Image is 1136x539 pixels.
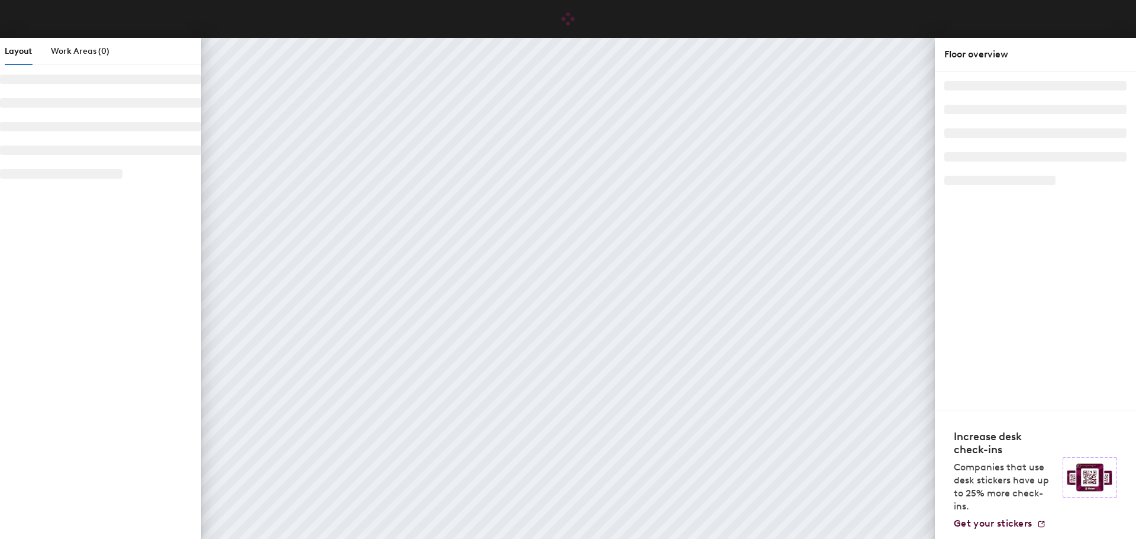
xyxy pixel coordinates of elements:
p: Companies that use desk stickers have up to 25% more check-ins. [954,461,1056,513]
div: Floor overview [944,47,1127,62]
span: Layout [5,46,32,56]
h4: Increase desk check-ins [954,430,1056,456]
img: Sticker logo [1063,457,1117,498]
span: Work Areas (0) [51,46,109,56]
a: Get your stickers [954,518,1046,530]
span: Get your stickers [954,518,1032,529]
